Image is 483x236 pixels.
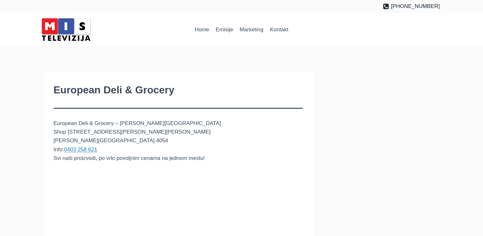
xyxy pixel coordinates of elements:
[64,146,97,153] a: 0403 258 621
[192,22,213,37] a: Home
[39,16,93,43] img: MIS Television
[54,82,303,98] h1: European Deli & Grocery
[192,22,292,37] nav: Primary
[391,2,440,11] span: [PHONE_NUMBER]
[236,22,267,37] a: Marketing
[383,2,440,11] a: [PHONE_NUMBER]
[54,119,303,162] p: European Deli & Grocery – [PERSON_NAME][GEOGRAPHIC_DATA] Shop [STREET_ADDRESS][PERSON_NAME][PERSO...
[267,22,291,37] a: Kontakt
[212,22,236,37] a: Emisije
